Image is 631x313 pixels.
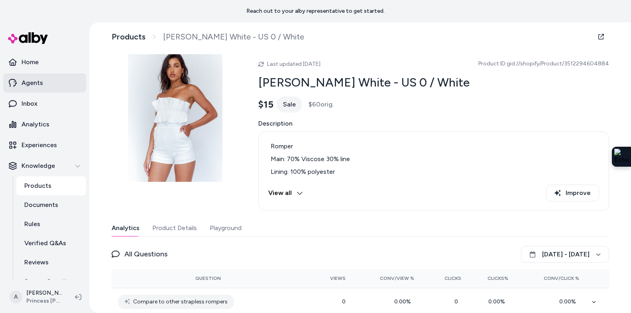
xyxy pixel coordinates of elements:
[277,96,302,112] div: Sale
[427,272,461,285] button: Clicks
[258,98,273,110] span: $15
[309,100,334,109] span: $60 orig.
[488,298,508,305] span: 0.00 %
[22,140,57,150] p: Experiences
[311,272,346,285] button: Views
[112,32,145,42] a: Products
[380,275,414,282] span: Conv/View %
[454,298,461,305] span: 0
[8,32,48,44] img: alby Logo
[258,75,609,90] h2: [PERSON_NAME] White - US 0 / White
[16,176,86,195] a: Products
[5,284,69,310] button: A[PERSON_NAME]Princess [PERSON_NAME] USA
[16,234,86,253] a: Verified Q&As
[124,248,167,260] span: All Questions
[330,275,346,282] span: Views
[488,275,508,282] span: Clicks%
[342,298,346,305] span: 0
[22,120,49,129] p: Analytics
[444,275,461,282] span: Clicks
[559,298,579,305] span: 0.00 %
[544,275,579,282] span: Conv/Click %
[26,289,62,297] p: [PERSON_NAME]
[10,291,22,303] span: A
[3,136,86,155] a: Experiences
[268,154,599,164] li: Main: 70% Viscose 30% line
[474,272,508,285] button: Clicks%
[24,238,66,248] p: Verified Q&As
[24,200,58,210] p: Documents
[16,215,86,234] a: Rules
[24,219,40,229] p: Rules
[195,275,221,282] span: Question
[112,32,304,42] nav: breadcrumb
[22,99,37,108] p: Inbox
[112,220,140,236] button: Analytics
[133,297,228,307] span: Compare to other strapless rompers
[22,78,43,88] p: Agents
[16,195,86,215] a: Documents
[478,60,609,68] span: Product ID: gid://shopify/Product/3512294604884
[22,57,39,67] p: Home
[246,7,385,15] p: Reach out to your alby representative to get started.
[16,272,86,291] a: Survey Questions
[268,167,599,177] li: Lining: 100% polyester
[195,272,221,285] button: Question
[3,94,86,113] a: Inbox
[16,253,86,272] a: Reviews
[3,53,86,72] a: Home
[268,185,303,201] button: View all
[24,258,49,267] p: Reviews
[268,142,599,151] li: Romper
[521,272,579,285] button: Conv/Click %
[3,156,86,175] button: Knowledge
[614,149,629,165] img: Extension Icon
[546,185,599,201] button: Improve
[358,272,414,285] button: Conv/View %
[210,220,242,236] button: Playground
[394,298,414,305] span: 0.00 %
[112,54,239,182] img: 1_3aaa8405-3b92-4f00-bba2-ffd49923e6f8.jpg
[3,73,86,93] a: Agents
[24,181,51,191] p: Products
[267,61,320,67] span: Last updated [DATE]
[26,297,62,305] span: Princess [PERSON_NAME] USA
[521,246,609,263] button: [DATE] - [DATE]
[22,161,55,171] p: Knowledge
[152,220,197,236] button: Product Details
[24,277,77,286] p: Survey Questions
[3,115,86,134] a: Analytics
[258,119,609,128] span: Description
[163,32,304,42] span: [PERSON_NAME] White - US 0 / White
